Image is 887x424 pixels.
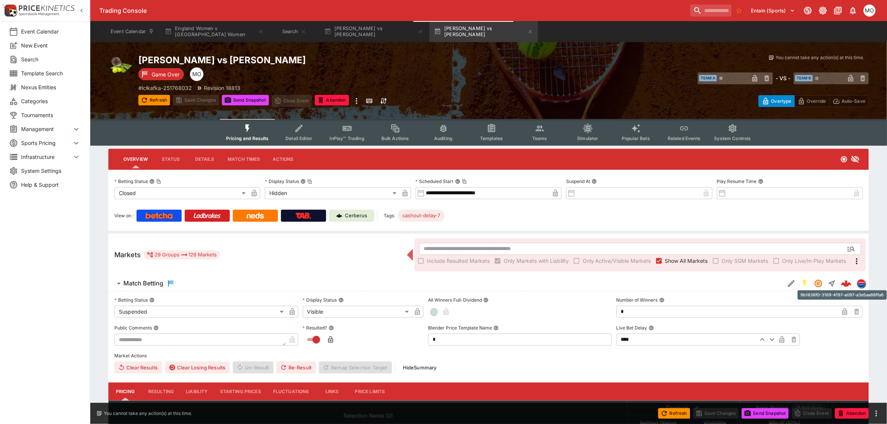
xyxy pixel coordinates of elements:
button: Details [188,150,222,168]
button: Public Comments [153,325,159,331]
p: Cerberus [345,212,368,220]
div: Suspended [114,306,286,318]
span: cashout-delay-7 [398,212,445,220]
button: Clear Losing Results [165,361,230,374]
button: Starting Prices [214,383,267,401]
p: You cannot take any action(s) at this time. [104,410,192,417]
button: No Bookmarks [733,5,745,17]
button: Live Bet Delay [649,325,654,331]
img: PriceKinetics [19,5,74,11]
button: Toggle light/dark mode [816,4,830,17]
button: Event Calendar [106,21,159,42]
button: Overview [117,150,154,168]
button: Send Snapshot [222,95,269,105]
button: Pricing [108,383,142,401]
p: Display Status [303,297,337,303]
button: Suspended [812,277,825,290]
span: Only Markets with Liability [504,257,569,265]
div: Mark O'Loughlan [190,67,204,81]
span: Un-Result [233,361,273,374]
span: Team A [699,75,717,81]
button: more [872,409,881,418]
button: Connected to PK [801,4,815,17]
span: Sports Pricing [21,139,72,147]
div: Hidden [265,187,399,199]
button: Open [844,242,858,256]
span: Event Calendar [21,27,81,35]
p: Play Resume Time [717,178,757,185]
button: Price Limits [349,383,391,401]
span: New Event [21,41,81,49]
p: Override [807,97,826,105]
button: SGM Enabled [798,277,812,290]
button: Edit Detail [785,277,798,290]
div: Trading Console [99,7,687,15]
span: System Settings [21,167,81,175]
span: Mark an event as closed and abandoned. [835,409,869,416]
div: Event type filters [220,119,757,146]
span: Show All Markets [665,257,708,265]
button: Documentation [831,4,845,17]
a: Cerberus [329,210,374,222]
span: Only Live/In-Play Markets [782,257,846,265]
span: Include Resulted Markets [427,257,490,265]
span: Templates [480,136,503,141]
span: Detail Editor [286,136,312,141]
button: Straight [825,277,839,290]
span: Team B [795,75,813,81]
div: Visible [303,306,412,318]
img: lclkafka [857,279,866,288]
span: Teams [532,136,547,141]
p: Live Bet Delay [617,325,647,331]
h2: Copy To Clipboard [138,54,504,66]
button: [PERSON_NAME] vs [PERSON_NAME] [430,21,538,42]
button: Search [270,21,318,42]
span: Categories [21,97,81,105]
p: Display Status [265,178,299,185]
button: Liability [180,383,214,401]
button: Abandon [835,408,869,419]
button: Copy To Clipboard [462,179,467,184]
button: [PERSON_NAME] vs [PERSON_NAME] [320,21,428,42]
button: Mark O'Loughlan [861,2,878,19]
button: Re-Result [276,361,316,374]
button: Abandon [315,95,349,105]
svg: Closed [840,156,848,163]
button: Send Snapshot [742,408,789,419]
p: Auto-Save [842,97,866,105]
span: Pricing and Results [226,136,269,141]
label: Market Actions [114,350,863,361]
button: Refresh [658,408,690,419]
span: InPlay™ Trading [330,136,365,141]
button: Refresh [138,95,170,105]
p: Public Comments [114,325,152,331]
button: Clear Results [114,361,162,374]
svg: Hidden [851,155,860,164]
input: search [690,5,732,17]
span: Search [21,55,81,63]
button: Notifications [846,4,860,17]
th: Controls [627,401,740,415]
button: Resulting [142,383,180,401]
img: Sportsbook Management [19,12,59,16]
button: Fluctuations [267,383,315,401]
p: Copy To Clipboard [138,84,192,92]
div: Start From [759,95,869,107]
p: Number of Winners [617,297,658,303]
p: You cannot take any action(s) at this time. [776,54,864,61]
p: Resulted? [303,325,327,331]
button: Status [154,150,188,168]
img: TabNZ [296,213,311,219]
button: Suspend At [592,179,597,184]
h6: - VS - [776,74,791,82]
button: Override [794,95,829,107]
div: Mark O'Loughlan [864,5,876,17]
button: Display StatusCopy To Clipboard [301,179,306,184]
span: System Controls [714,136,751,141]
p: Overtype [771,97,791,105]
button: England Women v [GEOGRAPHIC_DATA] Women [160,21,269,42]
button: Blender Price Template Name [494,325,499,331]
img: Cerberus [336,213,342,219]
button: Match Times [222,150,266,168]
